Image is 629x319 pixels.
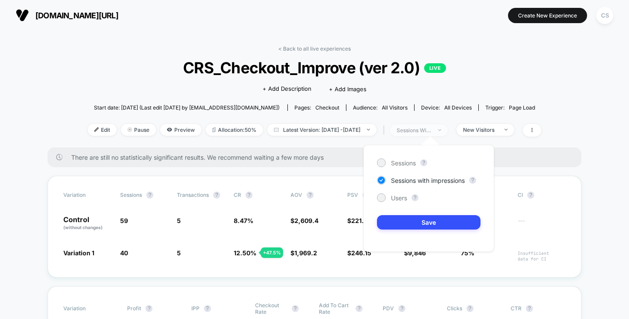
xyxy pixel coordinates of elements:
[63,249,94,257] span: Variation 1
[63,302,111,315] span: Variation
[263,85,311,93] span: + Add Description
[508,8,587,23] button: Create New Experience
[351,217,370,224] span: 221.14
[191,305,200,312] span: IPP
[145,305,152,312] button: ?
[234,217,253,224] span: 8.47 %
[509,104,535,111] span: Page Load
[444,104,472,111] span: all devices
[527,192,534,199] button: ?
[594,7,616,24] button: CS
[160,124,201,136] span: Preview
[245,192,252,199] button: ?
[35,11,118,20] span: [DOMAIN_NAME][URL]
[292,305,299,312] button: ?
[290,217,318,224] span: $
[121,124,156,136] span: Pause
[234,192,241,198] span: CR
[120,249,128,257] span: 40
[351,249,371,257] span: 246.15
[391,194,407,202] span: Users
[120,192,142,198] span: Sessions
[467,305,473,312] button: ?
[319,302,351,315] span: Add To Cart Rate
[511,305,522,312] span: CTR
[518,192,566,199] span: CI
[94,104,280,111] span: Start date: [DATE] (Last edit [DATE] by [EMAIL_ADDRESS][DOMAIN_NAME])
[526,305,533,312] button: ?
[377,215,480,230] button: Save
[128,127,132,132] img: end
[213,192,220,199] button: ?
[278,45,351,52] a: < Back to all live experiences
[447,305,462,312] span: Clicks
[94,127,99,132] img: edit
[177,217,181,224] span: 5
[234,249,256,257] span: 12.50 %
[463,127,498,133] div: New Visitors
[505,129,508,130] img: end
[367,129,370,130] img: end
[485,104,535,111] div: Trigger:
[63,192,111,199] span: Variation
[204,305,211,312] button: ?
[518,218,566,231] span: ---
[391,177,465,184] span: Sessions with impressions
[63,216,111,231] p: Control
[290,249,317,257] span: $
[146,192,153,199] button: ?
[347,249,371,257] span: $
[294,249,317,257] span: 1,969.2
[63,225,103,230] span: (without changes)
[347,192,358,198] span: PSV
[391,159,416,167] span: Sessions
[307,192,314,199] button: ?
[267,124,377,136] span: Latest Version: [DATE] - [DATE]
[382,104,408,111] span: All Visitors
[411,194,418,201] button: ?
[398,305,405,312] button: ?
[315,104,339,111] span: checkout
[16,9,29,22] img: Visually logo
[420,159,427,166] button: ?
[294,217,318,224] span: 2,609.4
[120,217,128,224] span: 59
[127,305,141,312] span: Profit
[438,129,441,131] img: end
[71,154,564,161] span: There are still no statistically significant results. We recommend waiting a few more days
[88,124,117,136] span: Edit
[206,124,263,136] span: Allocation: 50%
[255,302,287,315] span: Checkout Rate
[290,192,302,198] span: AOV
[356,305,363,312] button: ?
[261,247,283,258] div: + 47.5 %
[397,127,432,134] div: sessions with impression
[383,305,394,312] span: PDV
[469,177,476,184] button: ?
[294,104,339,111] div: Pages:
[414,104,478,111] span: Device:
[177,249,181,257] span: 5
[381,124,390,137] span: |
[212,127,216,132] img: rebalance
[424,63,446,73] p: LIVE
[177,192,209,198] span: Transactions
[596,7,613,24] div: CS
[353,104,408,111] div: Audience:
[274,127,279,132] img: calendar
[13,8,121,22] button: [DOMAIN_NAME][URL]
[518,250,566,262] span: Insufficient data for CI
[347,217,370,224] span: $
[329,86,366,93] span: + Add Images
[111,58,518,77] span: CRS_Checkout_Improve (ver 2.0)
